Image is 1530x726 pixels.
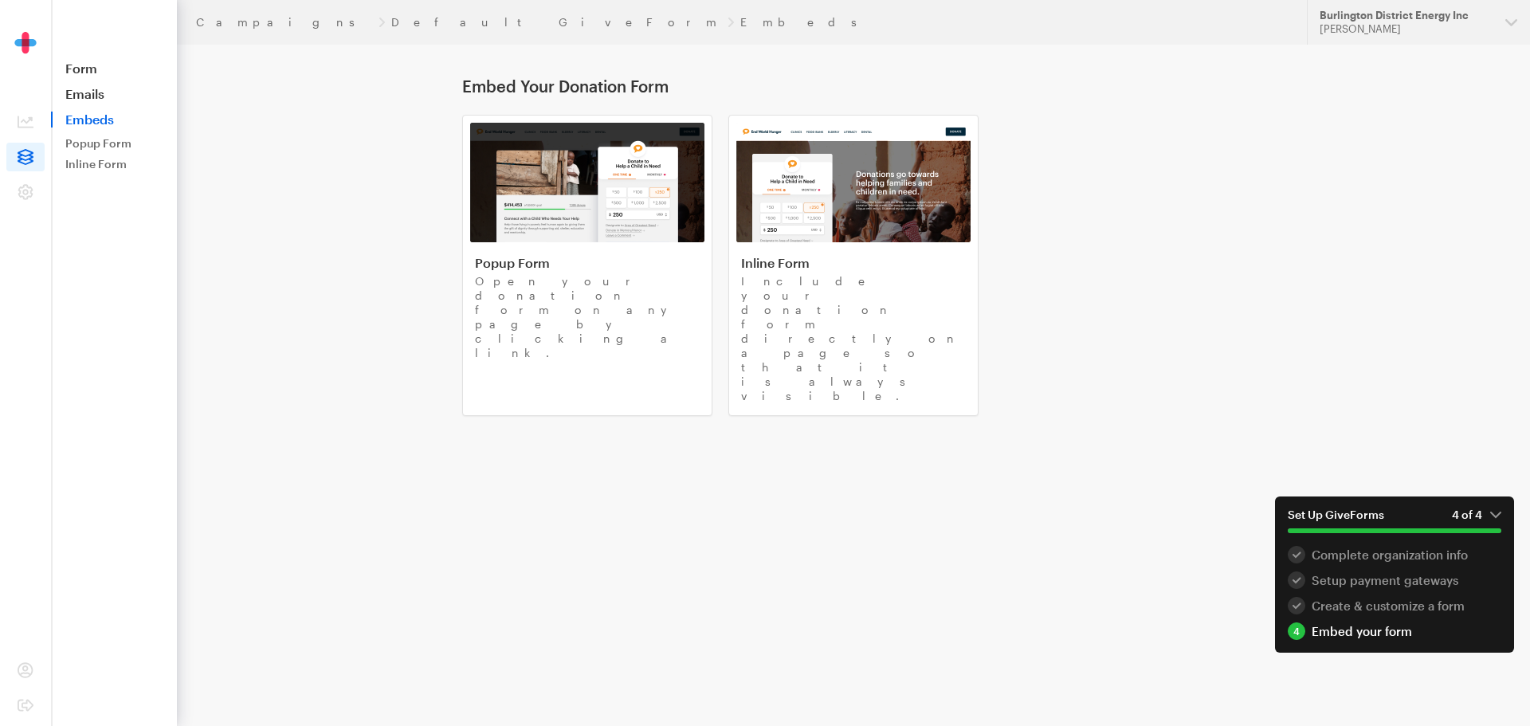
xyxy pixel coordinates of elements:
[741,274,966,403] p: Include your donation form directly on a page so that it is always visible.
[1452,508,1501,522] em: 4 of 4
[51,112,177,128] span: Embeds
[1288,546,1501,563] div: Complete organization info
[1320,9,1493,22] div: Burlington District Energy Inc
[59,134,171,153] a: Popup Form
[475,255,700,271] h4: Popup Form
[196,16,372,29] a: Campaigns
[1288,622,1501,640] div: Embed your form
[728,115,979,416] a: Inline Form Include your donation form directly on a page so that it is always visible.
[1288,571,1305,589] div: 2
[1320,22,1493,36] div: [PERSON_NAME]
[1275,496,1514,546] button: Set Up GiveForms4 of 4
[1288,622,1305,640] div: 4
[59,155,171,174] a: Inline Form
[1288,571,1501,589] div: Setup payment gateways
[1288,571,1501,589] a: 2 Setup payment gateways
[51,61,177,77] a: Form
[736,123,971,242] img: inline-form-71fcfff58df17d31bfcfba5f3ad4030f01664eead505184072cc27d148d156ed.png
[1288,597,1501,614] a: 3 Create & customize a form
[462,77,1245,96] h1: Embed Your Donation Form
[470,123,704,242] img: popup-form-5b4acd790b338fb362b038d5767f041f74c8b6526b41900b6d4ddf6372801506.png
[475,274,700,360] p: Open your donation form on any page by clicking a link.
[462,115,712,416] a: Popup Form Open your donation form on any page by clicking a link.
[1288,622,1501,640] a: 4 Embed your form
[1288,546,1501,563] a: 1 Complete organization info
[741,255,966,271] h4: Inline Form
[1288,597,1501,614] div: Create & customize a form
[1288,597,1305,614] div: 3
[1288,546,1305,563] div: 1
[391,16,721,29] a: Default GiveForm
[51,86,177,102] a: Emails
